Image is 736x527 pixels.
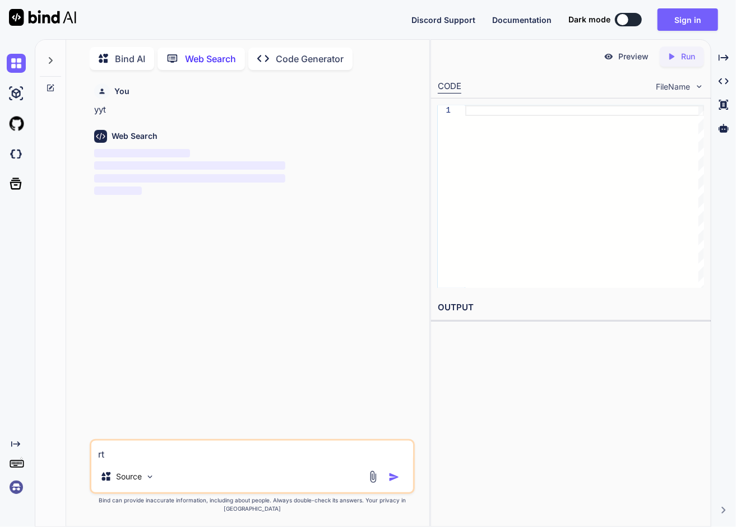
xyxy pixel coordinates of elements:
[411,15,475,25] span: Discord Support
[9,9,76,26] img: Bind AI
[90,496,414,513] p: Bind can provide inaccurate information, including about people. Always double-check its answers....
[681,51,695,62] p: Run
[492,14,552,26] button: Documentation
[618,51,649,62] p: Preview
[411,14,475,26] button: Discord Support
[94,161,285,170] span: ‌
[116,471,142,482] p: Source
[431,295,710,321] h2: OUTPUT
[438,105,451,116] div: 1
[7,84,26,103] img: ai-studio
[94,149,189,157] span: ‌
[276,52,344,66] p: Code Generator
[114,86,129,97] h6: You
[94,104,412,116] p: yyt
[94,186,142,195] span: ‌
[112,130,158,142] h6: Web Search
[91,441,413,461] textarea: rt
[145,472,155,482] img: Pick Models
[388,472,400,483] img: icon
[492,15,552,25] span: Documentation
[695,82,704,91] img: chevron down
[7,54,26,73] img: chat
[367,470,379,483] img: attachment
[568,14,610,25] span: Dark mode
[94,174,285,183] span: ‌
[7,144,26,164] img: darkCloudIdeIcon
[7,478,26,497] img: signin
[185,52,236,66] p: Web Search
[7,114,26,133] img: githubLight
[115,52,145,66] p: Bind AI
[658,8,718,31] button: Sign in
[604,52,614,62] img: preview
[438,80,461,94] div: CODE
[656,81,690,92] span: FileName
